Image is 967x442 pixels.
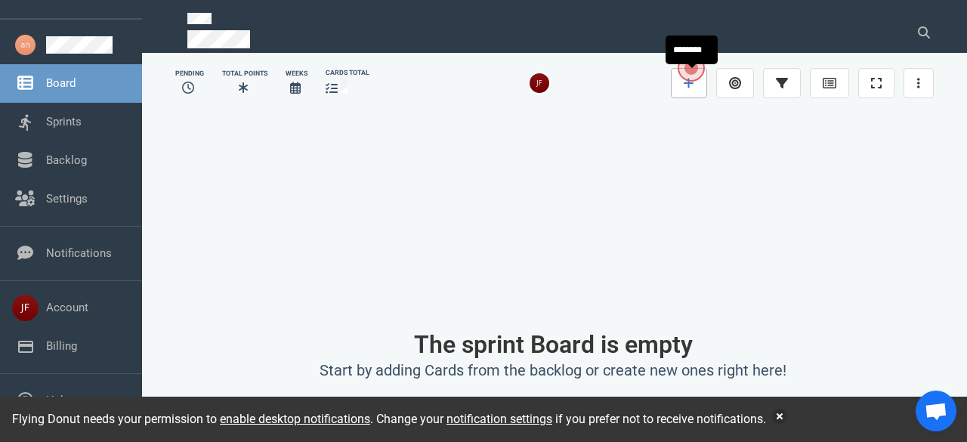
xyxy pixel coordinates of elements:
[222,69,267,79] div: Total Points
[446,412,552,426] a: notification settings
[46,75,130,92] span: Board
[46,301,88,314] a: Account
[46,153,87,167] a: Backlog
[193,361,913,380] h2: Start by adding Cards from the backlog or create new ones right here!
[678,54,705,82] button: Open the dialog
[326,68,369,78] div: cards total
[370,412,766,426] span: . Change your if you prefer not to receive notifications.
[12,412,370,426] span: Flying Donut needs your permission to
[46,246,112,260] a: Notifications
[46,115,82,128] a: Sprints
[916,391,956,431] div: Chat abierto
[193,331,913,358] h1: The sprint Board is empty
[46,192,88,206] a: Settings
[286,69,307,79] div: Weeks
[220,412,370,426] a: enable desktop notifications
[530,73,549,93] img: 26
[46,394,70,407] a: Help
[175,69,204,79] div: Pending
[46,339,77,353] a: Billing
